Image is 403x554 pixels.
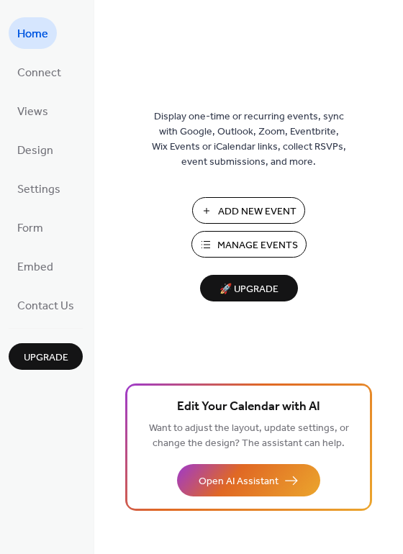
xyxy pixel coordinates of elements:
span: Want to adjust the layout, update settings, or change the design? The assistant can help. [149,419,349,453]
a: Form [9,212,52,243]
span: Form [17,217,43,240]
a: Home [9,17,57,49]
a: Contact Us [9,289,83,321]
span: 🚀 Upgrade [209,280,289,299]
button: Add New Event [192,197,305,224]
span: Contact Us [17,295,74,318]
button: Manage Events [191,231,307,258]
button: Open AI Assistant [177,464,320,496]
span: Settings [17,178,60,201]
span: Upgrade [24,350,68,365]
a: Design [9,134,62,165]
span: Open AI Assistant [199,474,279,489]
span: Design [17,140,53,163]
a: Embed [9,250,62,282]
span: Manage Events [217,238,298,253]
a: Views [9,95,57,127]
span: Edit Your Calendar with AI [177,397,320,417]
span: Embed [17,256,53,279]
span: Views [17,101,48,124]
a: Connect [9,56,70,88]
span: Connect [17,62,61,85]
button: 🚀 Upgrade [200,275,298,301]
span: Display one-time or recurring events, sync with Google, Outlook, Zoom, Eventbrite, Wix Events or ... [152,109,346,170]
span: Add New Event [218,204,296,219]
button: Upgrade [9,343,83,370]
a: Settings [9,173,69,204]
span: Home [17,23,48,46]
